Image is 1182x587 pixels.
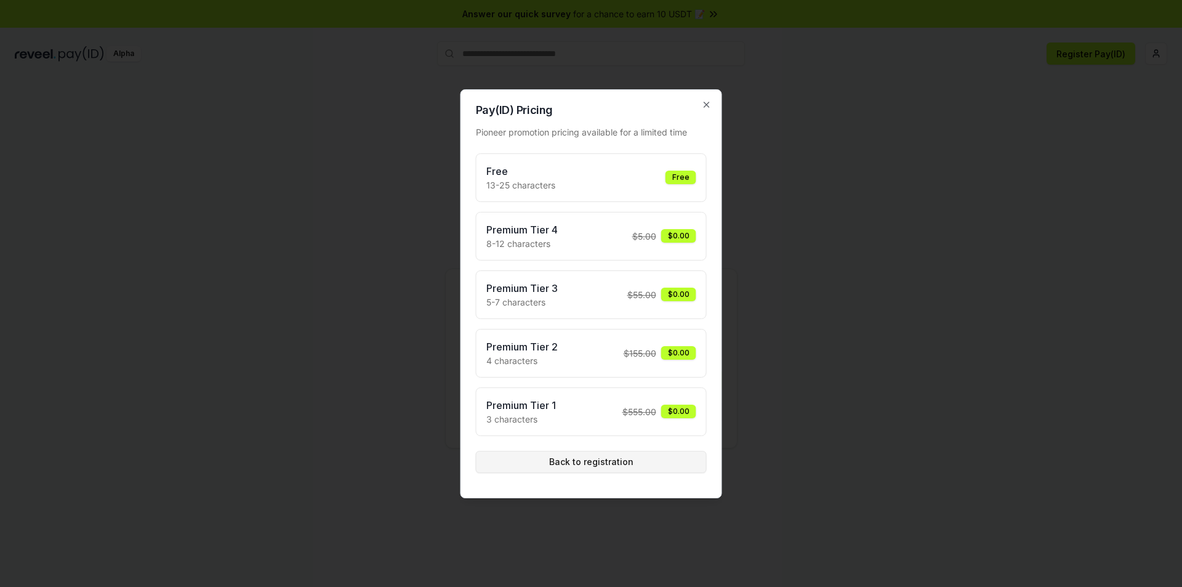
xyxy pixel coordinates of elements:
[486,179,555,192] p: 13-25 characters
[486,164,555,179] h3: Free
[665,171,696,184] div: Free
[622,405,656,418] span: $ 555.00
[486,413,556,426] p: 3 characters
[486,354,558,367] p: 4 characters
[661,288,696,301] div: $0.00
[486,296,558,309] p: 5-7 characters
[486,222,558,237] h3: Premium Tier 4
[661,229,696,243] div: $0.00
[486,281,558,296] h3: Premium Tier 3
[661,405,696,418] div: $0.00
[624,347,656,360] span: $ 155.00
[476,451,707,473] button: Back to registration
[632,230,656,243] span: $ 5.00
[476,126,707,139] div: Pioneer promotion pricing available for a limited time
[486,339,558,354] h3: Premium Tier 2
[476,105,707,116] h2: Pay(ID) Pricing
[661,346,696,360] div: $0.00
[486,237,558,250] p: 8-12 characters
[486,398,556,413] h3: Premium Tier 1
[627,288,656,301] span: $ 55.00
